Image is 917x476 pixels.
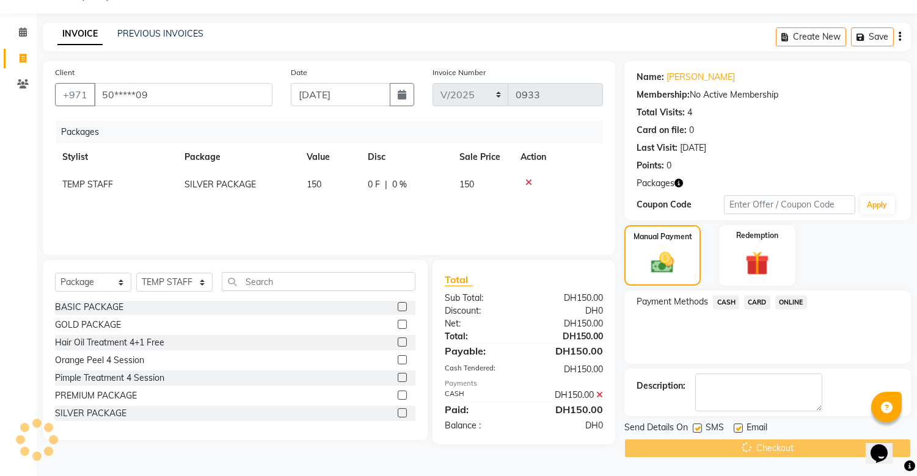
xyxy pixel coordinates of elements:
label: Date [291,67,307,78]
div: Name: [637,71,664,84]
div: Cash Tendered: [436,363,524,376]
div: Last Visit: [637,142,678,154]
label: Invoice Number [433,67,486,78]
div: Payable: [436,344,524,358]
div: Membership: [637,88,690,101]
a: [PERSON_NAME] [667,71,735,84]
div: DH150.00 [524,344,613,358]
div: DH0 [524,419,613,432]
div: DH150.00 [524,330,613,343]
button: +971 [55,83,95,106]
div: Paid: [436,402,524,417]
div: Pimple Treatment 4 Session [55,372,164,384]
span: SMS [706,421,724,436]
button: Create New [776,27,846,46]
div: Total Visits: [637,106,685,119]
div: DH150.00 [524,389,613,402]
span: 150 [307,179,321,190]
div: SILVER PACKAGE [55,407,126,420]
button: Apply [860,196,895,214]
div: Balance : [436,419,524,432]
label: Manual Payment [634,231,692,242]
th: Stylist [55,143,177,171]
span: TEMP STAFF [62,179,113,190]
label: Client [55,67,75,78]
input: Enter Offer / Coupon Code [724,195,855,214]
span: CASH [713,295,739,309]
span: Send Details On [624,421,688,436]
a: INVOICE [57,23,103,45]
div: DH150.00 [524,363,613,376]
span: 0 % [392,178,407,191]
div: Description: [637,380,685,392]
div: Points: [637,159,664,172]
a: PREVIOUS INVOICES [117,28,203,39]
span: | [385,178,387,191]
iframe: chat widget [866,427,905,464]
th: Action [513,143,603,171]
div: Packages [56,121,612,143]
div: 0 [667,159,671,172]
div: BASIC PACKAGE [55,301,123,314]
div: PREMIUM PACKAGE [55,389,137,402]
input: Search [222,272,415,291]
div: DH150.00 [524,402,613,417]
span: CARD [744,295,770,309]
div: GOLD PACKAGE [55,319,121,331]
div: Orange Peel 4 Session [55,354,144,367]
th: Package [177,143,299,171]
div: Card on file: [637,124,687,137]
span: SILVER PACKAGE [184,179,256,190]
div: Coupon Code [637,198,724,211]
div: Sub Total: [436,292,524,305]
div: DH0 [524,305,613,317]
div: DH150.00 [524,292,613,305]
button: Save [851,27,894,46]
div: CASH [436,389,524,402]
img: _gift.svg [738,248,776,278]
div: Payments [445,378,603,389]
img: _cash.svg [644,250,681,276]
label: Redemption [736,230,778,241]
div: DH150.00 [524,317,613,330]
span: 150 [459,179,474,190]
span: Payment Methods [637,295,708,308]
span: Total [445,273,473,286]
th: Disc [360,143,452,171]
span: 0 F [368,178,380,191]
span: Packages [637,177,674,190]
input: Search by Name/Mobile/Email/Code [94,83,272,106]
div: 0 [689,124,694,137]
span: ONLINE [775,295,807,309]
div: Hair Oil Treatment 4+1 Free [55,336,164,349]
div: [DATE] [680,142,706,154]
div: Net: [436,317,524,330]
div: 4 [687,106,692,119]
div: Total: [436,330,524,343]
span: Email [747,421,767,436]
div: Discount: [436,305,524,317]
div: No Active Membership [637,88,899,101]
th: Value [299,143,360,171]
th: Sale Price [452,143,513,171]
